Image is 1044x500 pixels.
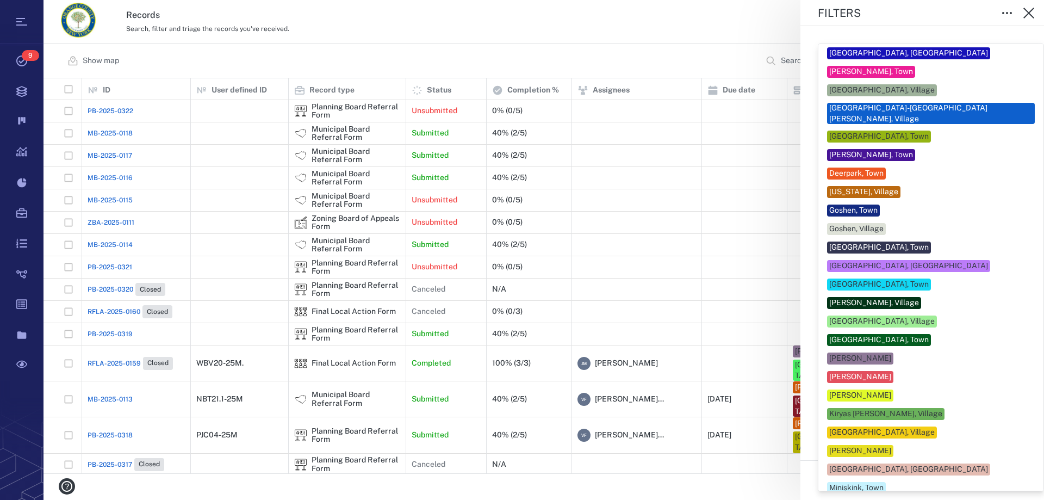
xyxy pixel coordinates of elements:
div: [PERSON_NAME], Town [829,66,913,77]
div: [GEOGRAPHIC_DATA], [GEOGRAPHIC_DATA] [829,261,988,271]
div: [GEOGRAPHIC_DATA], Town [829,242,929,253]
div: [PERSON_NAME] [829,372,891,382]
div: [GEOGRAPHIC_DATA]-[GEOGRAPHIC_DATA][PERSON_NAME], Village [829,103,1033,124]
div: [US_STATE], Village [829,187,898,197]
div: [GEOGRAPHIC_DATA], [GEOGRAPHIC_DATA] [829,464,988,475]
div: [PERSON_NAME], Town [829,150,913,161]
div: [GEOGRAPHIC_DATA], Village [829,316,935,327]
div: Goshen, Town [829,205,878,216]
div: [GEOGRAPHIC_DATA], Town [829,279,929,290]
div: Goshen, Village [829,224,884,234]
div: [PERSON_NAME] [829,390,891,401]
div: Kiryas [PERSON_NAME], Village [829,409,942,419]
div: [PERSON_NAME] [829,446,891,456]
div: [PERSON_NAME] [829,353,891,364]
div: Miniskink, Town [829,483,884,493]
div: Deerpark, Town [829,168,884,179]
div: [GEOGRAPHIC_DATA], Village [829,85,935,96]
div: [GEOGRAPHIC_DATA], [GEOGRAPHIC_DATA] [829,48,988,59]
div: [GEOGRAPHIC_DATA], Village [829,427,935,438]
div: [GEOGRAPHIC_DATA], Town [829,131,929,142]
span: Help [24,8,47,17]
div: [GEOGRAPHIC_DATA], Town [829,335,929,345]
div: [PERSON_NAME], Village [829,298,919,308]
